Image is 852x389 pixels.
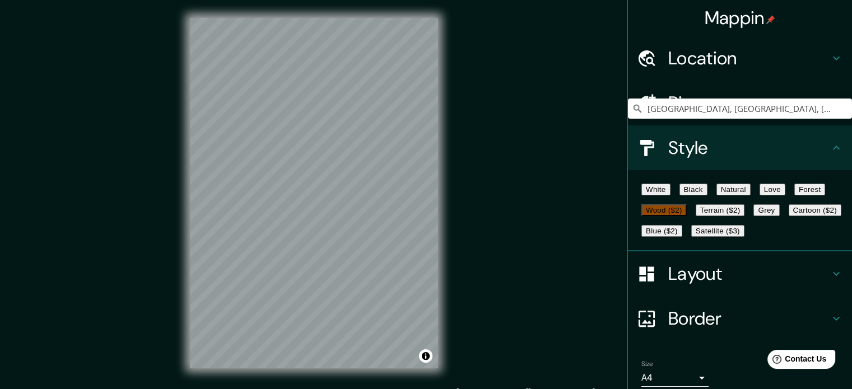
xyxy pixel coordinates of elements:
button: Satellite ($3) [691,225,744,237]
h4: Border [668,307,830,330]
div: Location [628,36,852,81]
button: Love [760,184,785,195]
h4: Layout [668,263,830,285]
button: Grey [753,204,779,216]
div: Border [628,296,852,341]
h4: Mappin [705,7,776,29]
div: A4 [641,369,709,387]
h4: Location [668,47,830,69]
h4: Pins [668,92,830,114]
button: Natural [716,184,751,195]
iframe: Help widget launcher [752,345,840,377]
div: Pins [628,81,852,125]
div: Layout [628,251,852,296]
button: Blue ($2) [641,225,682,237]
button: Forest [794,184,826,195]
button: Cartoon ($2) [789,204,841,216]
button: Terrain ($2) [696,204,745,216]
label: Size [641,359,653,369]
img: pin-icon.png [766,15,775,24]
input: Pick your city or area [628,99,852,119]
button: White [641,184,671,195]
canvas: Map [190,18,438,368]
h4: Style [668,137,830,159]
button: Black [679,184,707,195]
div: Style [628,125,852,170]
button: Wood ($2) [641,204,687,216]
button: Toggle attribution [419,349,432,363]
